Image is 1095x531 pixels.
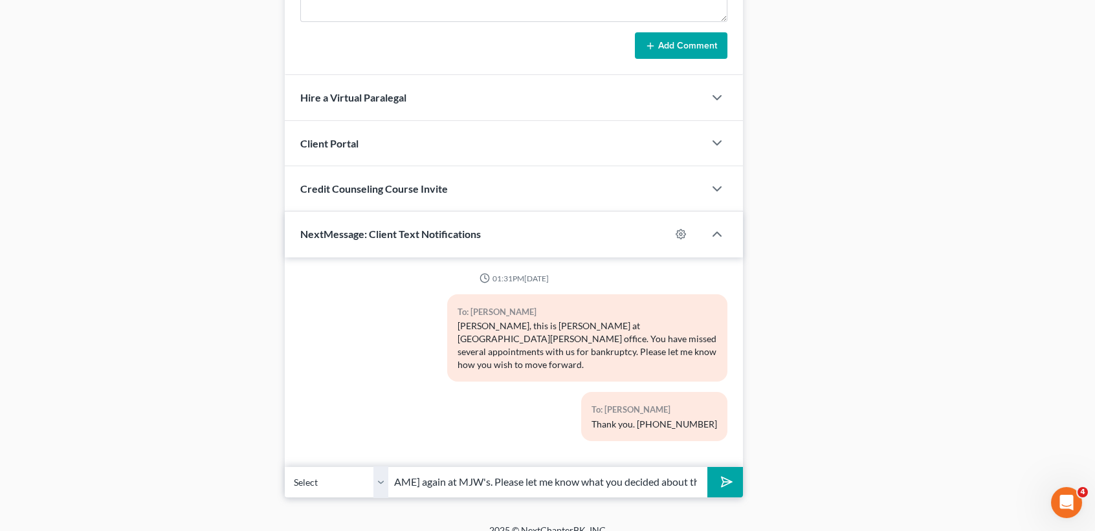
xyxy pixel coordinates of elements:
div: To: [PERSON_NAME] [458,305,717,320]
span: Hire a Virtual Paralegal [300,91,406,103]
input: Say something... [388,466,707,498]
span: Credit Counseling Course Invite [300,182,448,195]
span: 4 [1078,487,1088,497]
div: Thank you. [PHONE_NUMBER] [592,418,717,431]
button: Add Comment [635,32,727,60]
span: NextMessage: Client Text Notifications [300,228,481,240]
div: To: [PERSON_NAME] [592,402,717,417]
div: 01:31PM[DATE] [300,273,727,284]
div: [PERSON_NAME], this is [PERSON_NAME] at [GEOGRAPHIC_DATA][PERSON_NAME] office. You have missed se... [458,320,717,371]
span: Client Portal [300,137,359,149]
iframe: Intercom live chat [1051,487,1082,518]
